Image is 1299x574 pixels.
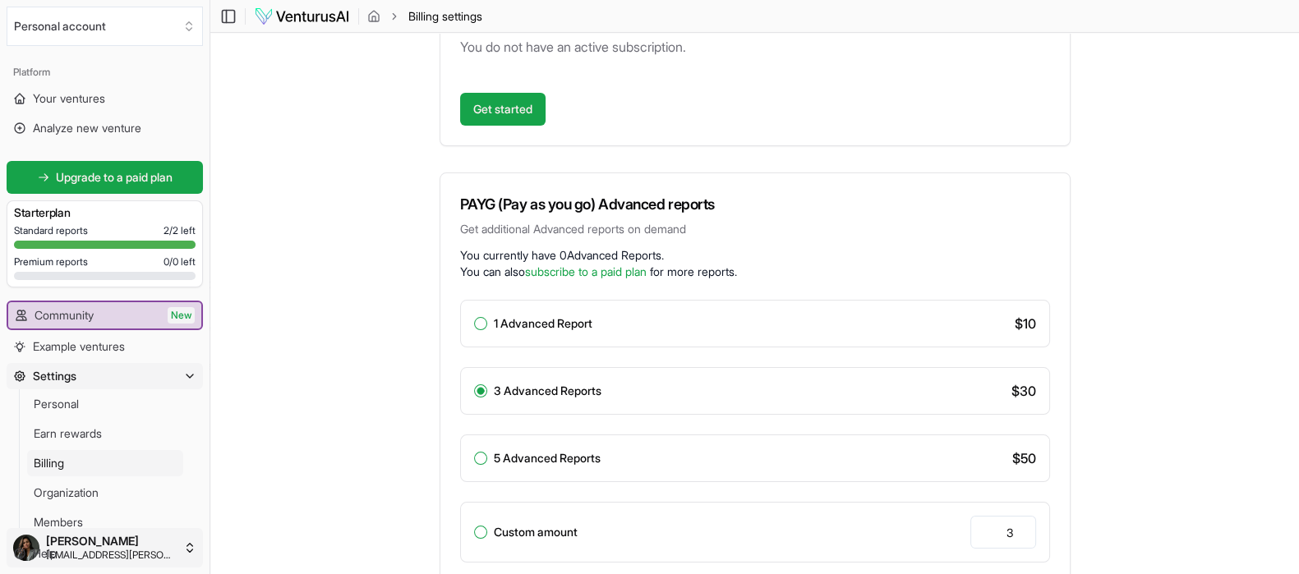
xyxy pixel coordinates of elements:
img: logo [254,7,350,26]
button: Select an organization [7,7,203,46]
nav: breadcrumb [367,8,482,25]
span: Your ventures [33,90,105,107]
a: Earn rewards [27,420,183,447]
a: Members [27,509,183,535]
a: Help [7,540,203,567]
a: Billing [27,450,183,476]
span: 2 / 2 left [164,224,196,237]
span: Premium reports [14,255,88,269]
a: CommunityNew [8,302,201,328]
a: subscribe to a paid plan [525,264,647,278]
span: Billing settings [408,8,482,25]
span: Community [35,307,94,324]
img: ACg8ocLdEXZ5pjwyp0-iocwTA3TycdDemFeAnotrzuwgMq8fSUwhims0EA=s96-c [13,535,39,561]
span: Personal [34,396,79,412]
span: Earn rewards [34,425,102,442]
h3: PAYG (Pay as you go) Advanced reports [460,193,1050,216]
a: Personal [27,391,183,417]
span: Organization [34,484,99,501]
span: $ 50 [1012,448,1036,468]
label: 5 Advanced Reports [494,452,601,464]
a: Analyze new venture [7,115,203,141]
label: Custom amount [494,526,578,538]
div: You do not have an active subscription. [460,30,1050,63]
p: Get additional Advanced reports on demand [460,221,1050,237]
button: Settings [7,363,203,389]
div: Platform [7,59,203,85]
span: Help [33,545,57,562]
h3: Starter plan [14,204,196,221]
a: Example ventures [7,333,203,360]
p: You currently have 0 Advanced Reports . [460,247,1050,264]
a: Organization [27,480,183,506]
label: 3 Advanced Reports [494,385,601,397]
span: [PERSON_NAME] [46,534,177,549]
span: $ 30 [1011,381,1036,401]
span: Standard reports [14,224,88,237]
span: Settings [33,368,76,384]
span: You can also for more reports. [460,264,737,278]
span: 0 / 0 left [164,255,196,269]
label: 1 Advanced Report [494,318,592,329]
span: $ 10 [1015,314,1036,333]
span: Analyze new venture [33,120,141,136]
span: New [168,307,195,324]
button: [PERSON_NAME][EMAIL_ADDRESS][PERSON_NAME][DOMAIN_NAME] [7,528,203,567]
span: Example ventures [33,338,125,355]
span: Upgrade to a paid plan [56,169,173,186]
a: Your ventures [7,85,203,112]
span: Members [34,514,83,530]
span: Billing [34,455,64,471]
a: Get started [460,93,546,126]
a: Upgrade to a paid plan [7,161,203,194]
